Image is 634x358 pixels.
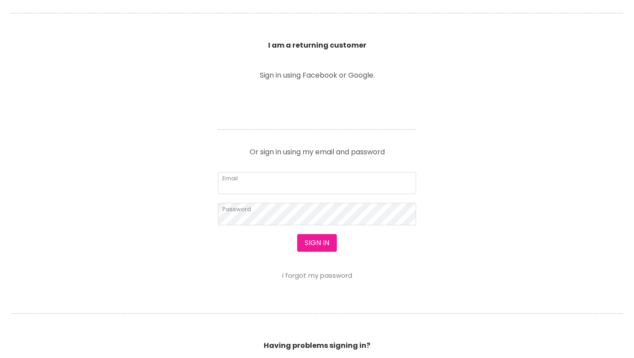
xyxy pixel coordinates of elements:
[218,142,416,156] p: Or sign in using my email and password
[218,91,416,116] iframe: Social Login Buttons
[282,271,352,280] a: I forgot my password
[218,72,416,79] p: Sign in using Facebook or Google.
[264,340,370,351] b: Having problems signing in?
[268,40,366,50] b: I am a returning customer
[297,234,337,252] button: Sign in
